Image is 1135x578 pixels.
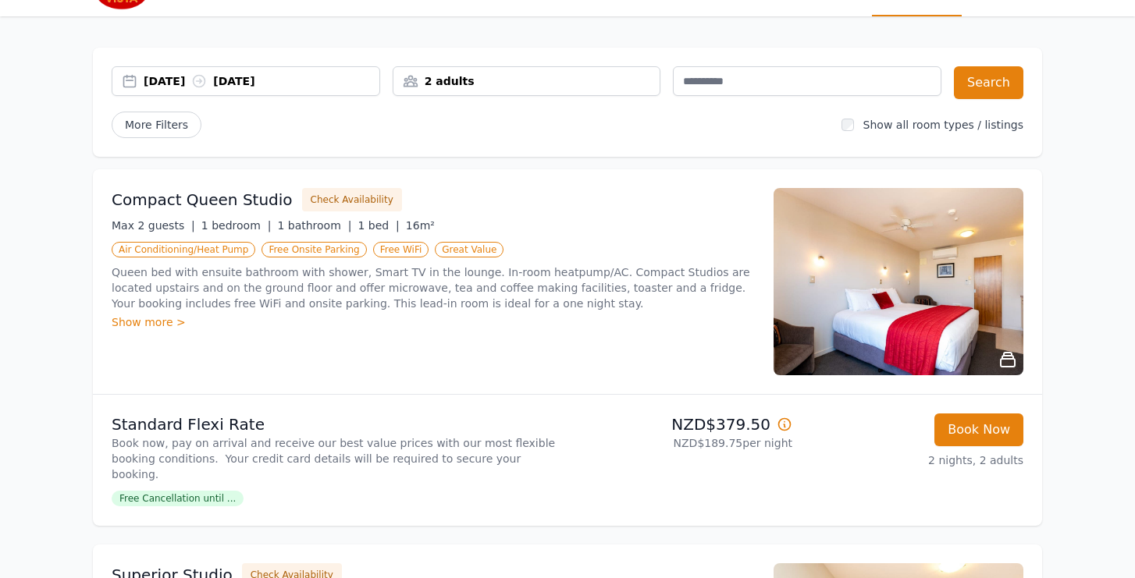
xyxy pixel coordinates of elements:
[144,73,379,89] div: [DATE] [DATE]
[805,452,1023,468] p: 2 nights, 2 adults
[393,73,660,89] div: 2 adults
[574,435,792,451] p: NZD$189.75 per night
[112,435,561,482] p: Book now, pay on arrival and receive our best value prices with our most flexible booking conditi...
[406,219,435,232] span: 16m²
[954,66,1023,99] button: Search
[112,264,755,311] p: Queen bed with ensuite bathroom with shower, Smart TV in the lounge. In-room heatpump/AC. Compact...
[112,242,255,257] span: Air Conditioning/Heat Pump
[934,413,1023,446] button: Book Now
[302,188,402,211] button: Check Availability
[112,491,244,506] span: Free Cancellation until ...
[112,219,195,232] span: Max 2 guests |
[112,189,293,211] h3: Compact Queen Studio
[277,219,351,232] span: 1 bathroom |
[112,314,755,330] div: Show more >
[435,242,503,257] span: Great Value
[112,112,201,138] span: More Filters
[112,413,561,435] p: Standard Flexi Rate
[262,242,366,257] span: Free Onsite Parking
[373,242,429,257] span: Free WiFi
[574,413,792,435] p: NZD$379.50
[863,119,1023,131] label: Show all room types / listings
[201,219,272,232] span: 1 bedroom |
[358,219,399,232] span: 1 bed |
